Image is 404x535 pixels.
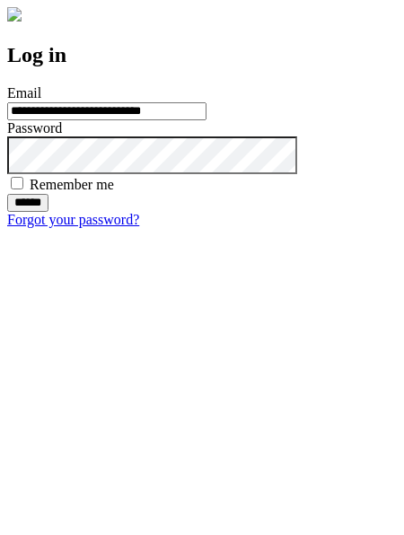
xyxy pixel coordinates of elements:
[30,177,114,192] label: Remember me
[7,85,41,101] label: Email
[7,7,22,22] img: logo-4e3dc11c47720685a147b03b5a06dd966a58ff35d612b21f08c02c0306f2b779.png
[7,120,62,136] label: Password
[7,43,397,67] h2: Log in
[7,212,139,227] a: Forgot your password?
